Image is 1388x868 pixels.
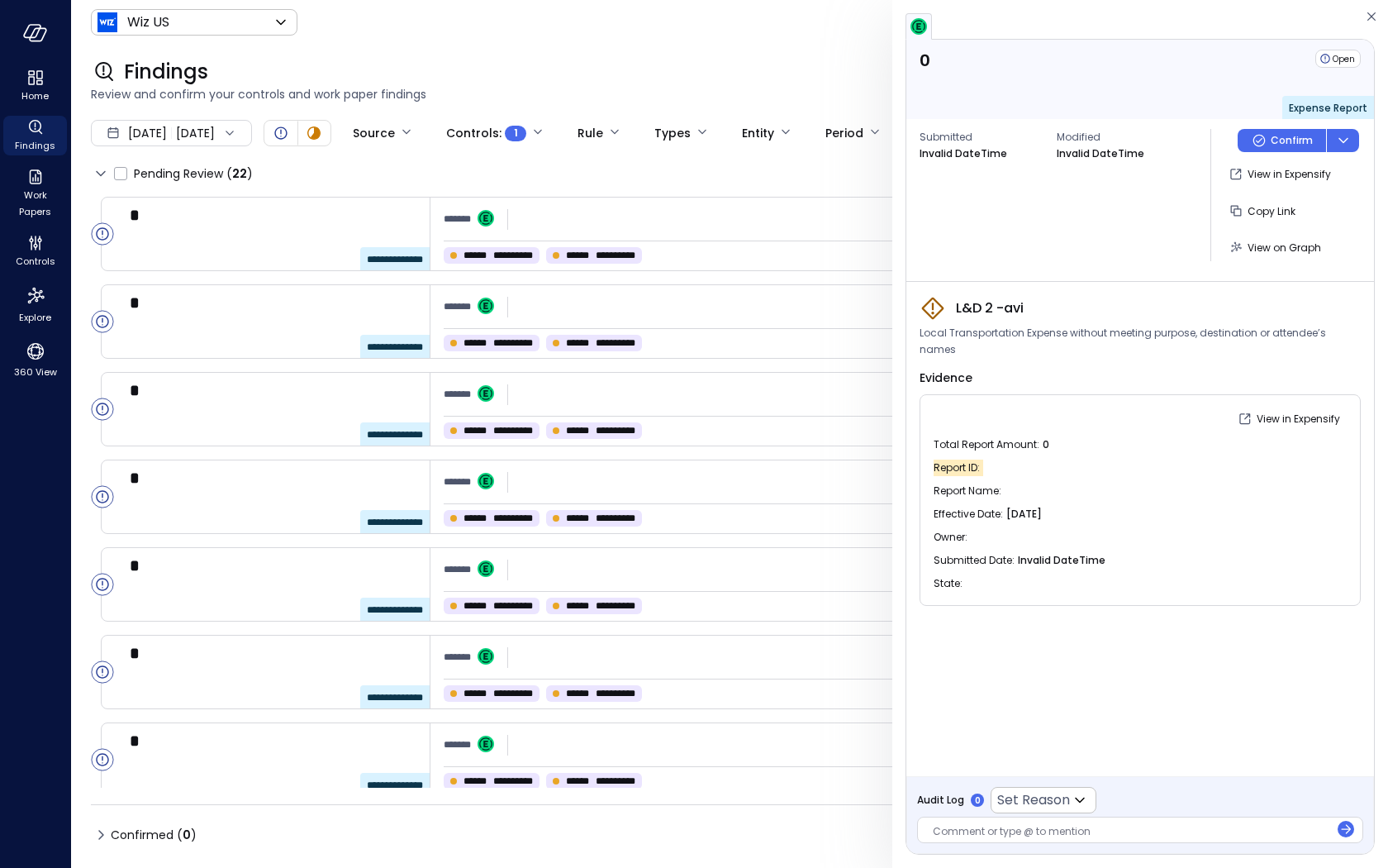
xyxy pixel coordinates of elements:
button: View in Expensify [1234,405,1347,433]
div: Open [91,310,114,333]
span: Submitted Date : [934,552,1018,569]
button: dropdown-icon-button [1326,129,1359,152]
p: 0 [975,794,981,807]
p: Confirm [1271,132,1313,149]
p: Set Reason [997,790,1070,810]
p: Invalid DateTime [1057,145,1144,162]
span: 1 [514,125,518,141]
div: Work Papers [3,165,67,222]
span: Findings [15,137,55,154]
div: Open [91,573,114,596]
div: Button group with a nested menu [1238,129,1359,152]
span: View on Graph [1248,241,1321,255]
div: Period [825,119,863,147]
div: ( ) [226,165,253,183]
span: Controls [16,253,55,269]
div: Open [91,661,114,684]
span: Evidence [920,370,972,386]
div: Entity [742,119,774,147]
span: Local Transportation Expense without meeting purpose, destination or attendee’s names [920,325,1361,358]
div: Controls : [446,119,526,147]
span: 22 [232,165,247,182]
span: Owner : [934,529,971,546]
p: View in Expensify [1257,411,1340,427]
button: Confirm [1238,129,1326,152]
img: Icon [97,12,117,32]
span: Copy Link [1248,204,1295,218]
span: Effective Date : [934,506,1006,522]
span: [DATE] [1006,506,1042,522]
span: 0 [1043,436,1049,453]
div: Findings [3,116,67,155]
span: Home [21,88,49,104]
span: Explore [19,309,51,326]
div: 360 View [3,337,67,382]
p: 0 [920,50,930,71]
div: Home [3,66,67,106]
span: Work Papers [10,187,60,220]
span: Review and confirm your controls and work paper findings [91,85,1368,103]
div: Explore [3,281,67,327]
span: State : [934,575,966,592]
span: Report Name : [934,483,1005,499]
div: Types [654,119,691,147]
p: Wiz US [127,12,169,32]
button: Copy Link [1224,197,1302,225]
div: Open [271,123,291,143]
span: Submitted [920,129,1043,145]
span: Total Report Amount : [934,436,1043,453]
span: Invalid DateTime [1018,552,1105,569]
span: Audit Log [917,792,964,808]
span: Findings [124,59,208,85]
span: Expense Report [1289,101,1367,115]
a: View in Expensify [1234,408,1347,427]
div: Open [91,398,114,421]
p: View in Expensify [1248,166,1331,183]
button: View on Graph [1224,233,1328,261]
div: Source [353,119,395,147]
span: L&D 2 -avi [956,298,1024,318]
div: Open [91,222,114,246]
span: 0 [183,827,191,843]
span: Report ID : [934,460,983,476]
button: View in Expensify [1224,160,1338,188]
div: Controls [3,231,67,271]
p: Invalid DateTime [920,145,1007,162]
img: expensify [910,18,927,35]
span: Modified [1057,129,1181,145]
div: Open [1315,50,1361,68]
span: Confirmed [111,822,197,848]
span: 360 View [14,364,57,380]
div: Open [91,748,114,771]
span: Pending Review [134,160,253,187]
span: [DATE] [128,124,167,142]
div: ( ) [177,826,197,844]
div: Open [91,485,114,508]
div: Rule [578,119,603,147]
div: In Progress [304,123,324,143]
